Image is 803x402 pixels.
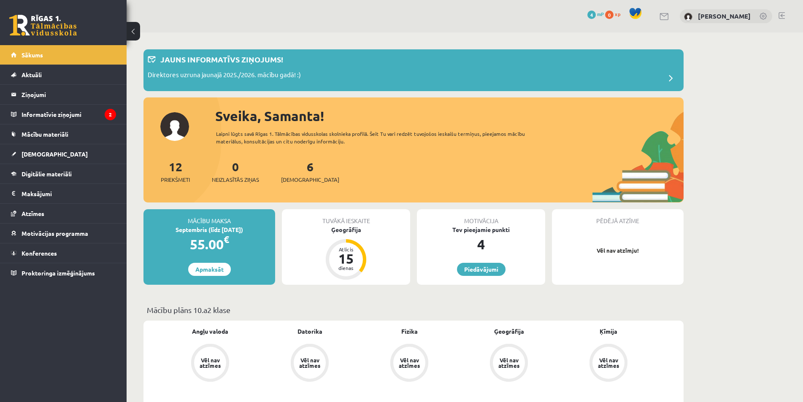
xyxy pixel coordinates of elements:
a: Aktuāli [11,65,116,84]
a: Apmaksāt [188,263,231,276]
span: mP [597,11,604,17]
div: Laipni lūgts savā Rīgas 1. Tālmācības vidusskolas skolnieka profilā. Šeit Tu vari redzēt tuvojošo... [216,130,540,145]
a: 6[DEMOGRAPHIC_DATA] [281,159,339,184]
div: Sveika, Samanta! [215,106,684,126]
span: Proktoringa izmēģinājums [22,269,95,277]
a: 4 mP [587,11,604,17]
div: Pēdējā atzīme [552,209,684,225]
legend: Maksājumi [22,184,116,203]
span: Neizlasītās ziņas [212,175,259,184]
a: Fizika [401,327,418,336]
a: Vēl nav atzīmes [559,344,658,383]
span: 4 [587,11,596,19]
span: Aktuāli [22,71,42,78]
a: Ģeogrāfija Atlicis 15 dienas [282,225,410,281]
a: Jauns informatīvs ziņojums! Direktores uzruna jaunajā 2025./2026. mācību gadā! :) [148,54,679,87]
div: Mācību maksa [143,209,275,225]
a: Proktoringa izmēģinājums [11,263,116,283]
span: xp [615,11,620,17]
i: 2 [105,109,116,120]
div: Vēl nav atzīmes [198,357,222,368]
span: 0 [605,11,614,19]
span: Sākums [22,51,43,59]
div: 15 [333,252,359,265]
a: Mācību materiāli [11,124,116,144]
p: Jauns informatīvs ziņojums! [160,54,283,65]
div: 55.00 [143,234,275,254]
a: 0Neizlasītās ziņas [212,159,259,184]
a: Digitālie materiāli [11,164,116,183]
div: Vēl nav atzīmes [298,357,322,368]
a: Vēl nav atzīmes [260,344,360,383]
a: [DEMOGRAPHIC_DATA] [11,144,116,164]
div: Tev pieejamie punkti [417,225,545,234]
div: Atlicis [333,247,359,252]
a: Vēl nav atzīmes [160,344,260,383]
span: [DEMOGRAPHIC_DATA] [22,150,88,158]
div: dienas [333,265,359,270]
a: Motivācijas programma [11,224,116,243]
p: Mācību plāns 10.a2 klase [147,304,680,316]
span: Motivācijas programma [22,229,88,237]
a: Informatīvie ziņojumi2 [11,105,116,124]
span: Priekšmeti [161,175,190,184]
a: Sākums [11,45,116,65]
legend: Ziņojumi [22,85,116,104]
p: Vēl nav atzīmju! [556,246,679,255]
div: Motivācija [417,209,545,225]
a: [PERSON_NAME] [698,12,751,20]
div: Vēl nav atzīmes [397,357,421,368]
div: Vēl nav atzīmes [597,357,620,368]
a: Piedāvājumi [457,263,506,276]
p: Direktores uzruna jaunajā 2025./2026. mācību gadā! :) [148,70,301,82]
div: 4 [417,234,545,254]
a: Rīgas 1. Tālmācības vidusskola [9,15,77,36]
a: 0 xp [605,11,625,17]
a: Datorika [297,327,322,336]
div: Tuvākā ieskaite [282,209,410,225]
a: Vēl nav atzīmes [459,344,559,383]
a: 12Priekšmeti [161,159,190,184]
div: Vēl nav atzīmes [497,357,521,368]
img: Samanta Žigaļeva [684,13,692,21]
legend: Informatīvie ziņojumi [22,105,116,124]
a: Ģeogrāfija [494,327,524,336]
a: Ziņojumi [11,85,116,104]
span: Atzīmes [22,210,44,217]
span: Mācību materiāli [22,130,68,138]
div: Ģeogrāfija [282,225,410,234]
span: Konferences [22,249,57,257]
a: Angļu valoda [192,327,228,336]
a: Atzīmes [11,204,116,223]
a: Vēl nav atzīmes [360,344,459,383]
a: Ķīmija [600,327,617,336]
a: Konferences [11,243,116,263]
a: Maksājumi [11,184,116,203]
span: € [224,233,229,246]
span: [DEMOGRAPHIC_DATA] [281,175,339,184]
div: Septembris (līdz [DATE]) [143,225,275,234]
span: Digitālie materiāli [22,170,72,178]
